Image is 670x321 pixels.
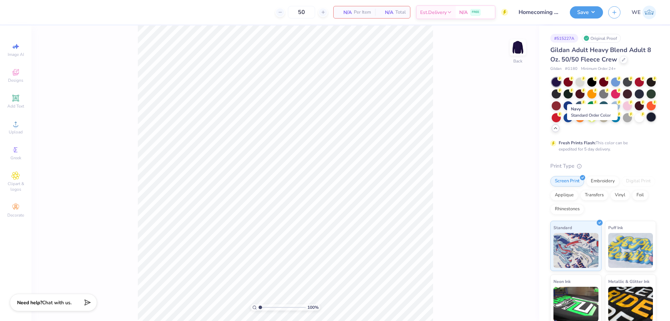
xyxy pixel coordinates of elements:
[550,162,656,170] div: Print Type
[3,181,28,192] span: Clipart & logos
[338,9,352,16] span: N/A
[582,34,621,43] div: Original Proof
[42,299,72,306] span: Chat with us.
[553,224,572,231] span: Standard
[610,190,630,200] div: Vinyl
[553,278,571,285] span: Neon Ink
[550,176,584,187] div: Screen Print
[571,112,611,118] span: Standard Order Color
[632,6,656,19] a: WE
[459,9,468,16] span: N/A
[608,278,649,285] span: Metallic & Glitter Ink
[608,233,653,268] img: Puff Ink
[10,155,21,161] span: Greek
[565,66,578,72] span: # G180
[632,190,648,200] div: Foil
[553,233,598,268] img: Standard
[354,9,371,16] span: Per Item
[642,6,656,19] img: Werrine Empeynado
[7,212,24,218] span: Decorate
[8,78,23,83] span: Designs
[8,52,24,57] span: Image AI
[511,41,525,54] img: Back
[550,46,651,64] span: Gildan Adult Heavy Blend Adult 8 Oz. 50/50 Fleece Crew
[379,9,393,16] span: N/A
[513,58,522,64] div: Back
[632,8,641,16] span: WE
[550,204,584,214] div: Rhinestones
[621,176,655,187] div: Digital Print
[581,66,616,72] span: Minimum Order: 24 +
[420,9,447,16] span: Est. Delivery
[570,6,603,19] button: Save
[567,104,618,120] div: Navy
[288,6,315,19] input: – –
[307,304,319,311] span: 100 %
[559,140,645,152] div: This color can be expedited for 5 day delivery.
[395,9,406,16] span: Total
[513,5,565,19] input: Untitled Design
[550,66,561,72] span: Gildan
[7,103,24,109] span: Add Text
[472,10,479,15] span: FREE
[559,140,596,146] strong: Fresh Prints Flash:
[550,190,578,200] div: Applique
[17,299,42,306] strong: Need help?
[550,34,578,43] div: # 515227A
[586,176,619,187] div: Embroidery
[608,224,623,231] span: Puff Ink
[9,129,23,135] span: Upload
[580,190,608,200] div: Transfers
